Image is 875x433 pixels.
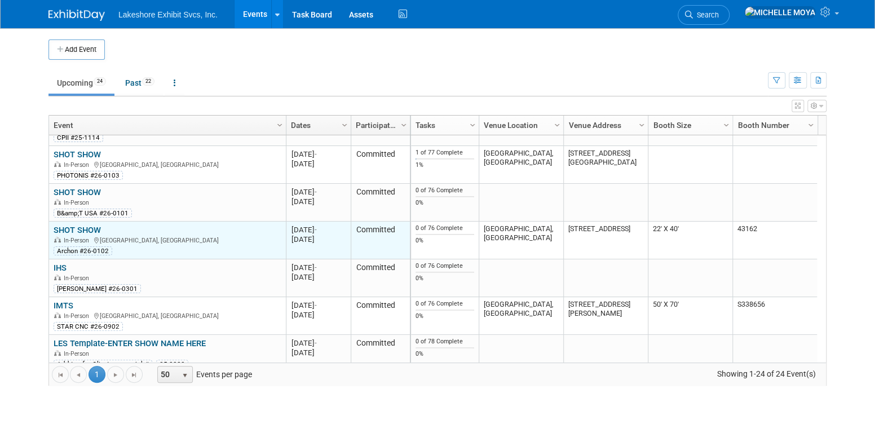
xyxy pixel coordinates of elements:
a: Search [678,5,730,25]
img: In-Person Event [54,161,61,167]
div: [DATE] [291,149,346,159]
span: In-Person [64,275,92,282]
td: Committed [351,297,410,335]
div: 0 of 76 Complete [416,300,475,308]
div: CPII #25-1114 [54,133,103,142]
div: [DATE] [291,338,346,348]
td: Committed [351,335,410,373]
div: [DATE] [291,197,346,206]
img: ExhibitDay [48,10,105,21]
a: Dates [291,116,343,135]
a: SHOT SHOW [54,225,101,235]
span: Column Settings [637,121,646,130]
img: In-Person Event [54,199,61,205]
td: [STREET_ADDRESS][PERSON_NAME] [563,297,648,335]
div: [DATE] [291,348,346,357]
a: Column Settings [721,116,733,132]
span: In-Person [64,312,92,320]
div: [DATE] [291,225,346,235]
div: 0% [416,275,475,282]
button: Add Event [48,39,105,60]
div: 0 of 76 Complete [416,187,475,195]
div: 0% [416,237,475,245]
td: [GEOGRAPHIC_DATA], [GEOGRAPHIC_DATA] [479,297,563,335]
td: Committed [351,259,410,297]
span: Column Settings [468,121,477,130]
div: [DATE] [291,159,346,169]
span: 50 [158,366,177,382]
span: 22 [142,77,154,86]
span: 24 [94,77,106,86]
div: 0% [416,199,475,207]
span: - [314,339,316,347]
td: [STREET_ADDRESS] [563,222,648,259]
div: 25-0000 [156,360,188,369]
a: Column Settings [467,116,479,132]
span: - [314,263,316,272]
span: Search [693,11,719,19]
td: Committed [351,184,410,222]
a: Column Settings [636,116,648,132]
span: Showing 1-24 of 24 Event(s) [706,366,826,382]
div: [DATE] [291,310,346,320]
a: Column Settings [274,116,286,132]
span: - [314,150,316,158]
span: Go to the last page [130,370,139,379]
span: In-Person [64,350,92,357]
a: Upcoming24 [48,72,114,94]
a: IHS [54,263,67,273]
td: S338656 [732,297,817,335]
a: SHOT SHOW [54,149,101,160]
div: Add tag for Client name w job# [54,360,152,369]
td: 50' X 70' [648,297,732,335]
a: Column Settings [551,116,564,132]
a: Venue Location [484,116,556,135]
div: [DATE] [291,235,346,244]
a: Booth Number [737,116,810,135]
span: Column Settings [340,121,349,130]
a: Column Settings [805,116,817,132]
span: Column Settings [806,121,815,130]
td: Committed [351,146,410,184]
a: Participation [356,116,403,135]
span: Column Settings [553,121,562,130]
span: In-Person [64,161,92,169]
img: In-Person Event [54,275,61,280]
span: Column Settings [275,121,284,130]
a: LES Template-ENTER SHOW NAME HERE [54,338,206,348]
span: Events per page [143,366,263,383]
a: Booth Size [653,116,725,135]
div: [PERSON_NAME] #26-0301 [54,284,141,293]
a: Column Settings [339,116,351,132]
div: 0 of 78 Complete [416,338,475,346]
span: Column Settings [722,121,731,130]
div: B&amp;T USA #26-0101 [54,209,132,218]
a: Past22 [117,72,163,94]
a: IMTS [54,301,73,311]
div: 0% [416,350,475,358]
td: [GEOGRAPHIC_DATA], [GEOGRAPHIC_DATA] [479,146,563,184]
div: [DATE] [291,301,346,310]
span: Lakeshore Exhibit Svcs, Inc. [118,10,218,19]
div: [DATE] [291,187,346,197]
div: [GEOGRAPHIC_DATA], [GEOGRAPHIC_DATA] [54,311,281,320]
div: [GEOGRAPHIC_DATA], [GEOGRAPHIC_DATA] [54,235,281,245]
div: [DATE] [291,272,346,282]
a: SHOT SHOW [54,187,101,197]
div: PHOTONIS #26-0103 [54,171,123,180]
a: Tasks [416,116,471,135]
span: In-Person [64,237,92,244]
img: MICHELLE MOYA [744,6,816,19]
a: Go to the last page [126,366,143,383]
span: - [314,301,316,310]
span: Go to the first page [56,370,65,379]
div: 0 of 76 Complete [416,224,475,232]
div: 1% [416,161,475,169]
a: Venue Address [568,116,640,135]
div: 0 of 76 Complete [416,262,475,270]
span: 1 [89,366,105,383]
a: Go to the first page [52,366,69,383]
span: Go to the next page [111,370,120,379]
td: Committed [351,222,410,259]
td: 43162 [732,222,817,259]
